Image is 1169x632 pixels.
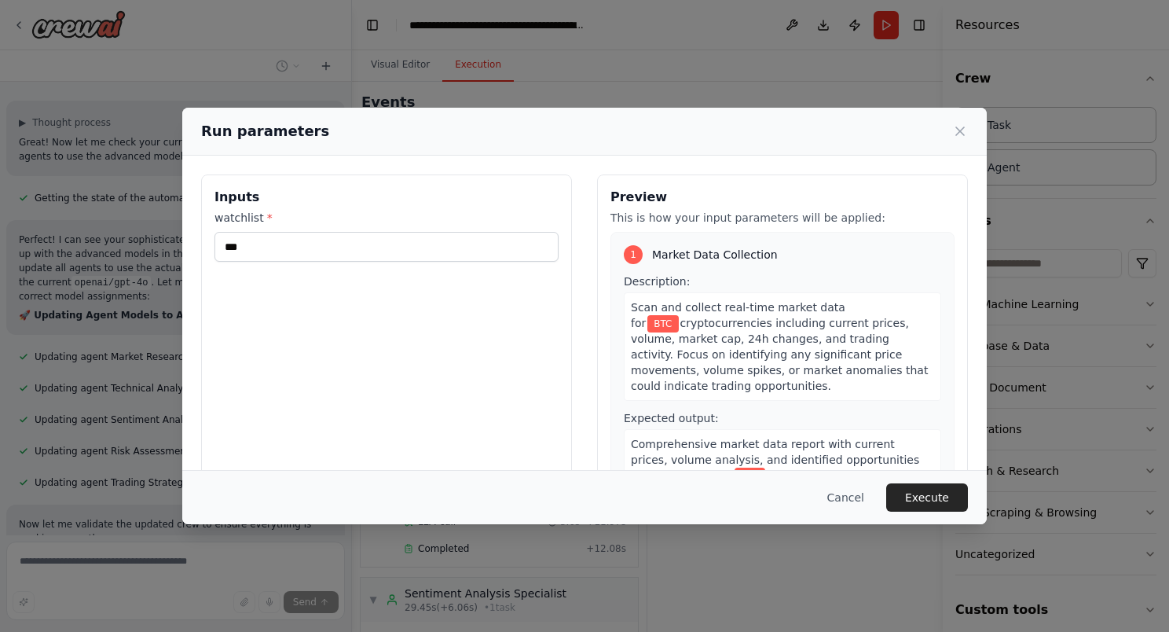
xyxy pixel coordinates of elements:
span: Description: [624,275,690,288]
span: Market Data Collection [652,247,778,263]
span: Comprehensive market data report with current prices, volume analysis, and identified opportuniti... [631,438,919,482]
div: 1 [624,245,643,264]
span: Variable: watchlist [735,468,765,485]
button: Cancel [815,483,877,512]
h3: Preview [610,188,955,207]
button: Execute [886,483,968,512]
span: cryptocurrencies including current prices, volume, market cap, 24h changes, and trading activity.... [631,317,928,392]
span: Expected output: [624,412,719,424]
h2: Run parameters [201,120,329,142]
label: watchlist [214,210,559,226]
p: This is how your input parameters will be applied: [610,210,955,226]
span: , including confidence scores and reasoning for each opportunity [631,469,926,498]
h3: Inputs [214,188,559,207]
span: Scan and collect real-time market data for [631,301,845,329]
span: Variable: watchlist [647,315,678,333]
